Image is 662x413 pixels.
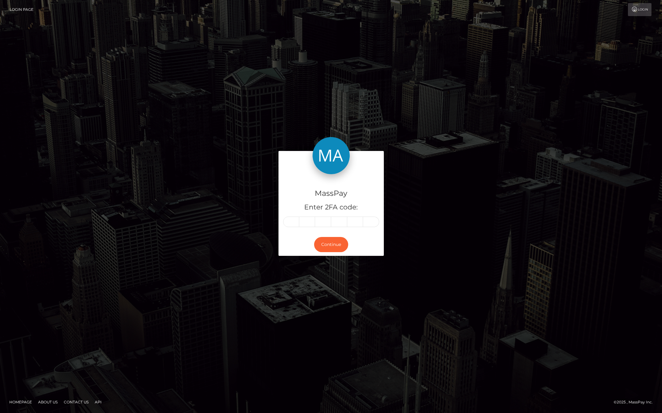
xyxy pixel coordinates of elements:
[7,397,34,407] a: Homepage
[313,137,350,174] img: MassPay
[283,188,379,199] h4: MassPay
[614,399,657,406] div: © 2025 , MassPay Inc.
[628,3,651,16] a: Login
[314,237,348,252] button: Continue
[283,203,379,212] h5: Enter 2FA code:
[10,3,33,16] a: Login Page
[61,397,91,407] a: Contact Us
[92,397,104,407] a: API
[36,397,60,407] a: About Us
